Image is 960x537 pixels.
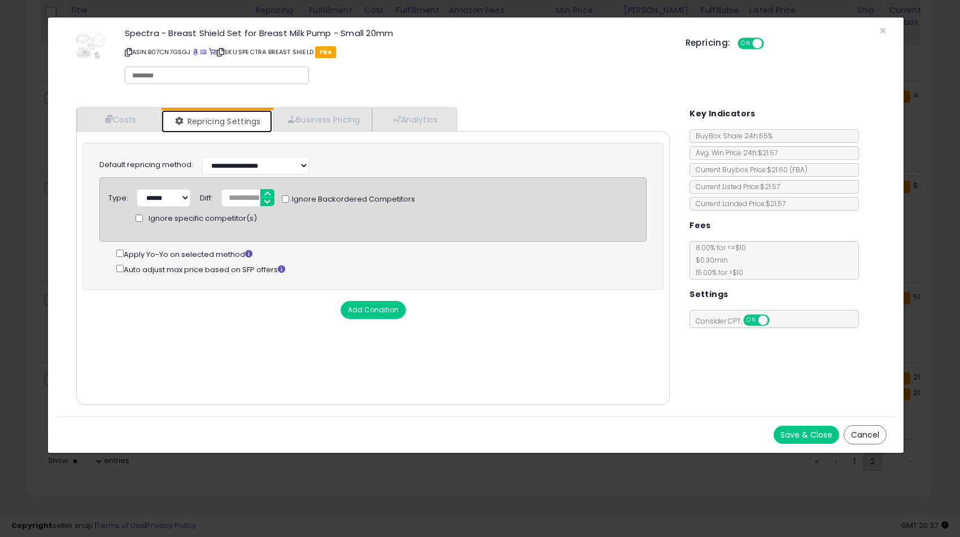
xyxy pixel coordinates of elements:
[690,131,773,141] span: BuyBox Share 24h: 65%
[739,39,753,49] span: ON
[209,47,215,56] a: Your listing only
[116,263,647,276] div: Auto adjust max price based on SFP offers
[273,108,372,131] a: Business Pricing
[844,425,887,444] button: Cancel
[162,110,272,133] a: Repricing Settings
[193,47,199,56] a: BuyBox page
[315,46,336,58] span: FBA
[690,243,746,277] span: 8.00 % for <= $10
[744,316,758,325] span: ON
[372,108,456,131] a: Analytics
[73,29,107,63] img: 31P2MTeGtoL._SL60_.jpg
[690,255,728,265] span: $0.30 min
[768,316,786,325] span: OFF
[77,108,162,131] a: Costs
[116,247,647,260] div: Apply Yo-Yo on selected method
[690,219,711,233] h5: Fees
[774,426,839,444] button: Save & Close
[762,39,780,49] span: OFF
[690,182,780,191] span: Current Listed Price: $21.57
[690,107,756,121] h5: Key Indicators
[690,165,808,174] span: Current Buybox Price:
[767,165,808,174] span: $21.60
[200,47,207,56] a: All offer listings
[686,38,731,47] h5: Repricing:
[789,165,808,174] span: ( FBA )
[200,189,213,204] div: Diff:
[690,199,786,208] span: Current Landed Price: $21.57
[125,29,669,37] h3: Spectra - Breast Shield Set for Breast Milk Pump - Small 20mm
[125,43,669,61] p: ASIN: B07CN7GSGJ | SKU: SPECTRA BREAST SHIELD
[879,23,887,39] span: ×
[108,189,128,204] div: Type:
[99,160,193,171] label: Default repricing method:
[690,287,728,302] h5: Settings
[690,148,778,158] span: Avg. Win Price 24h: $21.57
[289,194,415,205] span: Ignore Backordered Competitors
[341,301,406,319] button: Add Condition
[149,213,257,224] span: Ignore specific competitor(s)
[690,316,784,326] span: Consider CPT:
[690,268,743,277] span: 15.00 % for > $10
